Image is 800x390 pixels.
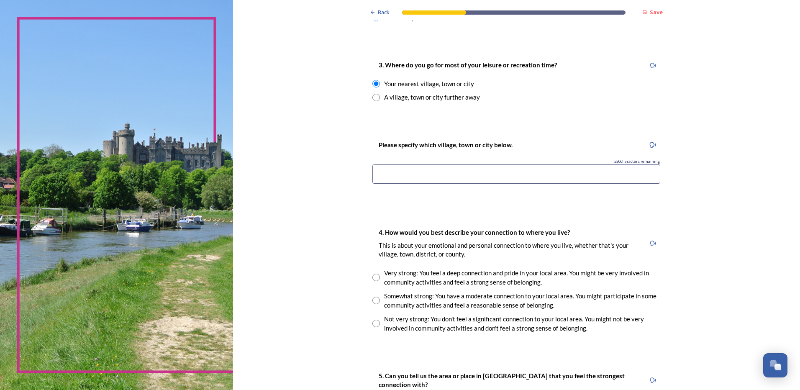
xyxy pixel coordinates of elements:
[650,8,663,16] strong: Save
[384,79,474,89] div: Your nearest village, town or city
[378,8,390,16] span: Back
[379,241,639,259] p: This is about your emotional and personal connection to where you live, whether that's your villa...
[763,353,787,377] button: Open Chat
[379,61,557,69] strong: 3. Where do you go for most of your leisure or recreation time?
[384,268,660,287] div: Very strong: You feel a deep connection and pride in your local area. You might be very involved ...
[614,159,660,164] span: 250 characters remaining
[379,228,570,236] strong: 4. How would you best describe your connection to where you live?
[384,92,480,102] div: A village, town or city further away
[379,141,513,149] strong: Please specify which village, town or city below.
[384,291,660,310] div: Somewhat strong: You have a moderate connection to your local area. You might participate in some...
[384,314,660,333] div: Not very strong: You don't feel a significant connection to your local area. You might not be ver...
[379,372,626,388] strong: 5. Can you tell us the area or place in [GEOGRAPHIC_DATA] that you feel the strongest connection ...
